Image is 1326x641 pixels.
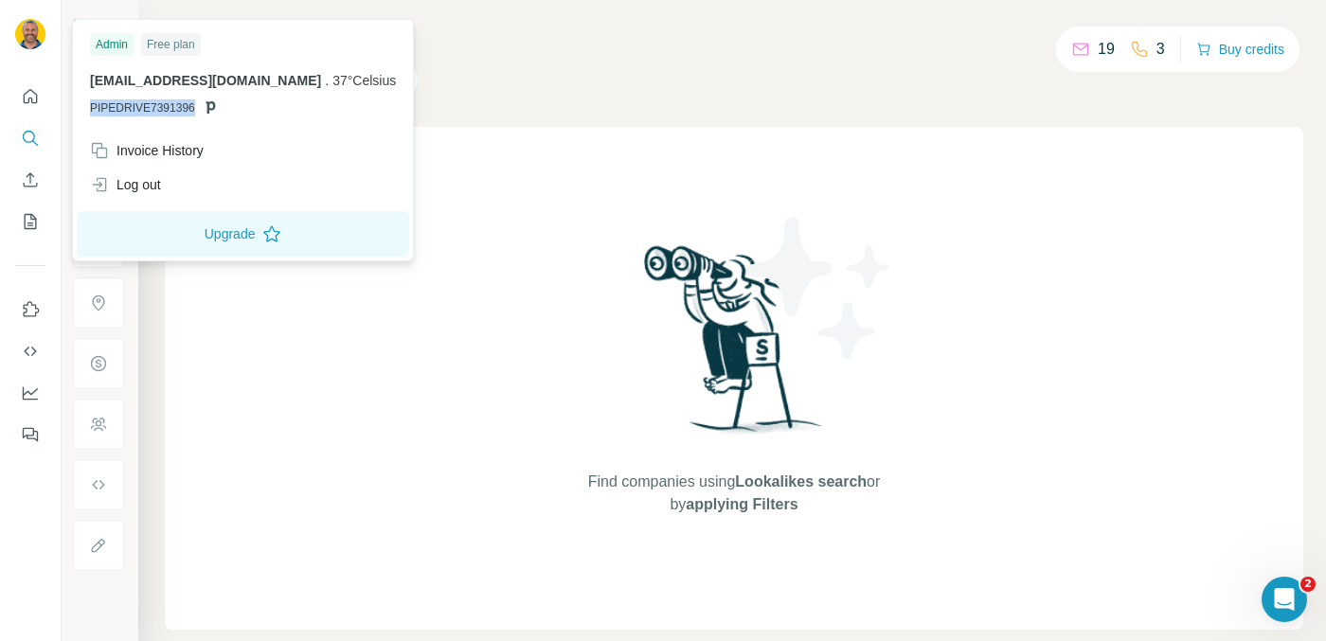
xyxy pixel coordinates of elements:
[686,496,797,512] span: applying Filters
[90,33,134,56] div: Admin
[165,23,1303,49] h4: Search
[636,240,833,452] img: Surfe Illustration - Woman searching with binoculars
[15,293,45,327] button: Use Surfe on LinkedIn
[90,175,161,194] div: Log out
[15,376,45,410] button: Dashboard
[332,73,396,88] span: 37°Celsius
[90,73,321,88] span: [EMAIL_ADDRESS][DOMAIN_NAME]
[77,211,409,257] button: Upgrade
[734,203,905,373] img: Surfe Illustration - Stars
[1196,36,1284,62] button: Buy credits
[15,205,45,239] button: My lists
[15,334,45,368] button: Use Surfe API
[90,141,204,160] div: Invoice History
[59,11,136,40] button: Show
[15,19,45,49] img: Avatar
[1300,577,1316,592] span: 2
[15,163,45,197] button: Enrich CSV
[15,80,45,114] button: Quick start
[1098,38,1115,61] p: 19
[15,418,45,452] button: Feedback
[582,471,886,516] span: Find companies using or by
[1156,38,1165,61] p: 3
[1262,577,1307,622] iframe: Intercom live chat
[735,473,867,490] span: Lookalikes search
[141,33,201,56] div: Free plan
[325,73,329,88] span: .
[90,99,195,116] span: PIPEDRIVE7391396
[15,121,45,155] button: Search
